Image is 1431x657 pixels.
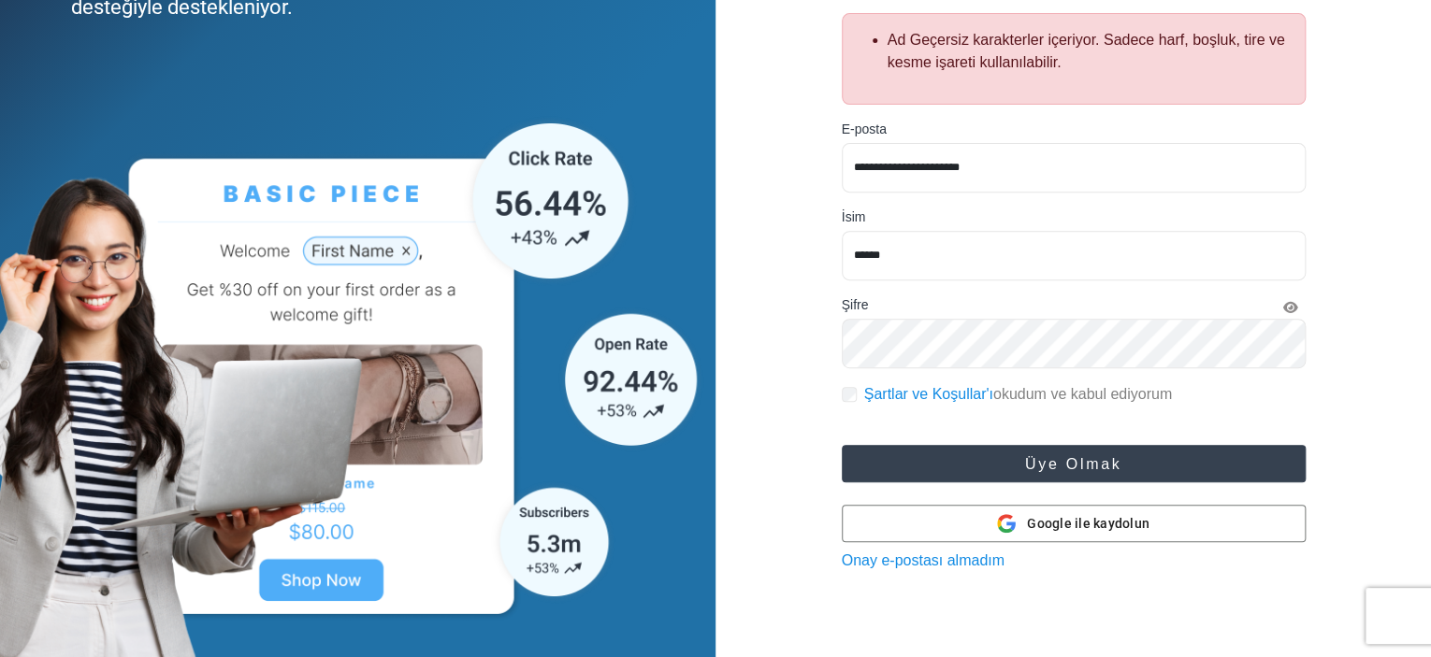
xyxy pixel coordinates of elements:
font: Üye olmak [1025,456,1121,472]
button: Üye olmak [842,445,1306,482]
font: Google ile kaydolun [1027,516,1149,531]
font: İsim [842,209,866,224]
font: okudum ve kabul ediyorum [993,386,1172,402]
i: Şifreyi Göster [1283,301,1298,314]
a: Şartlar ve Koşullar'ı [864,386,993,402]
font: Şifre [842,297,869,312]
button: Google ile kaydolun [842,505,1306,542]
font: Ad Geçersiz karakterler içeriyor. Sadece harf, boşluk, tire ve kesme işareti kullanılabilir. [888,32,1285,70]
a: Onay e-postası almadım [842,552,1005,568]
font: E-posta [842,121,887,136]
